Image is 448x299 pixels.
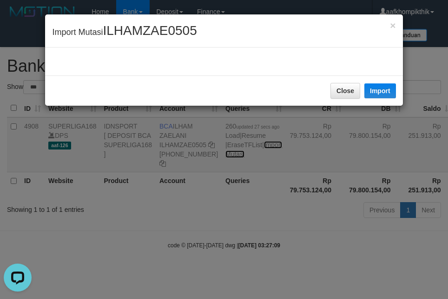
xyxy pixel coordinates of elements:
span: ILHAMZAE0505 [103,23,197,38]
span: × [390,20,395,31]
span: Import Mutasi [52,27,197,37]
button: Import [364,83,396,98]
button: Open LiveChat chat widget [4,4,32,32]
button: Close [330,83,360,99]
button: Close [390,20,395,30]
